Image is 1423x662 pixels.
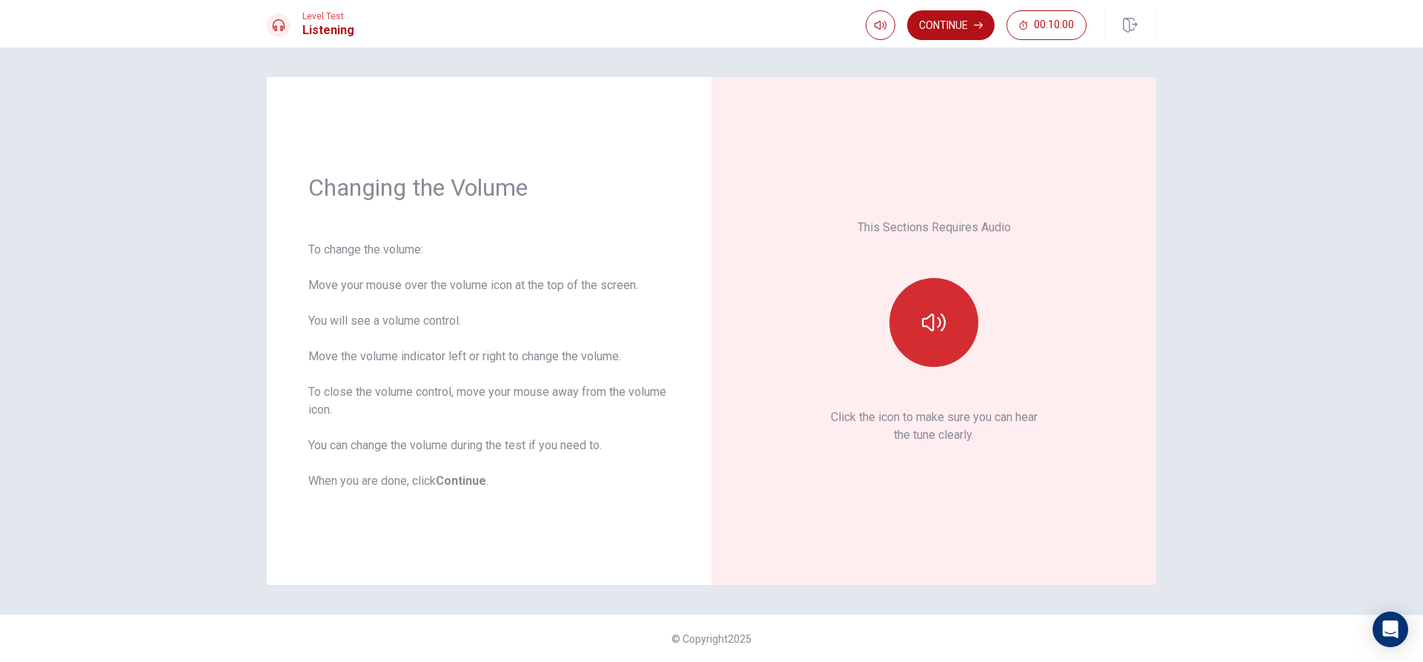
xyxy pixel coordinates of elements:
[1373,612,1408,647] div: Open Intercom Messenger
[436,474,486,488] b: Continue
[907,10,995,40] button: Continue
[858,219,1011,236] p: This Sections Requires Audio
[671,633,752,645] span: © Copyright 2025
[302,21,354,39] h1: Listening
[831,408,1038,444] p: Click the icon to make sure you can hear the tune clearly.
[1006,10,1087,40] button: 00:10:00
[302,11,354,21] span: Level Test
[308,241,670,490] div: To change the volume: Move your mouse over the volume icon at the top of the screen. You will see...
[1034,19,1074,31] span: 00:10:00
[308,173,670,202] h1: Changing the Volume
